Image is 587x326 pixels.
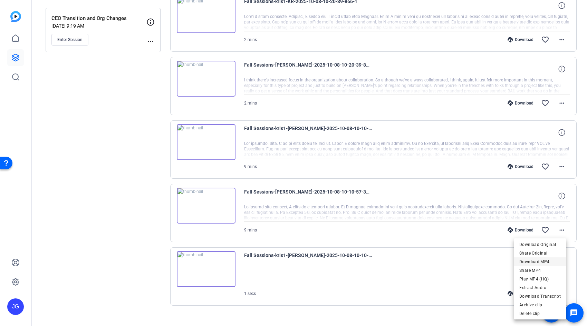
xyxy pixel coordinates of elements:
span: Play MP4 (HQ) [519,275,561,283]
span: Download MP4 [519,257,561,266]
span: Download Transcript [519,292,561,300]
span: Delete clip [519,309,561,317]
span: Extract Audio [519,283,561,292]
span: Archive clip [519,300,561,309]
span: Share MP4 [519,266,561,274]
span: Download Original [519,240,561,248]
span: Share Original [519,249,561,257]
